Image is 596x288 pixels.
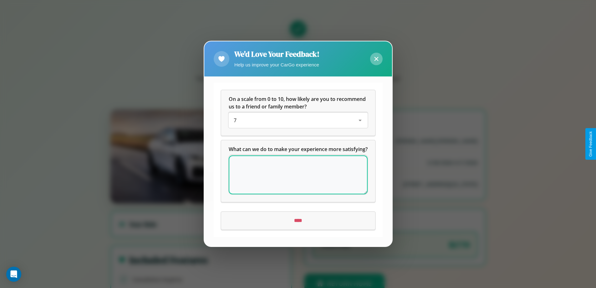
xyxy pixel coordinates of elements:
[234,117,237,124] span: 7
[221,91,375,136] div: On a scale from 0 to 10, how likely are you to recommend us to a friend or family member?
[234,49,319,59] h2: We'd Love Your Feedback!
[229,113,368,128] div: On a scale from 0 to 10, how likely are you to recommend us to a friend or family member?
[229,96,368,111] h5: On a scale from 0 to 10, how likely are you to recommend us to a friend or family member?
[234,60,319,69] p: Help us improve your CarGo experience
[229,96,367,110] span: On a scale from 0 to 10, how likely are you to recommend us to a friend or family member?
[229,146,368,153] span: What can we do to make your experience more satisfying?
[6,267,21,282] div: Open Intercom Messenger
[588,131,593,157] div: Give Feedback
